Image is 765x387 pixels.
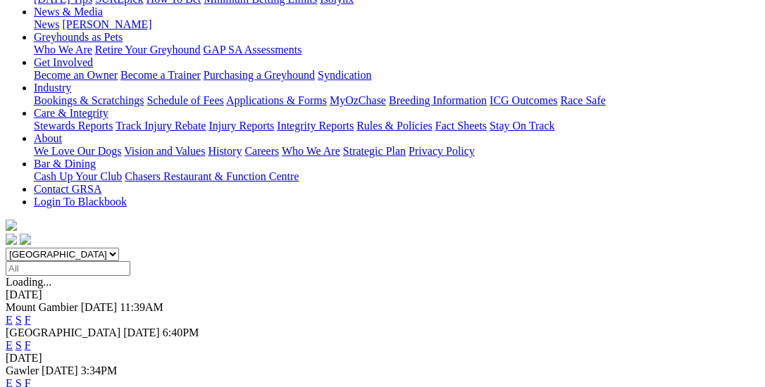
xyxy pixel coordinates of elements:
[163,326,199,338] span: 6:40PM
[6,234,17,245] img: facebook.svg
[120,301,163,313] span: 11:39AM
[330,94,386,106] a: MyOzChase
[34,94,759,107] div: Industry
[6,364,39,376] span: Gawler
[6,288,759,301] div: [DATE]
[209,120,274,132] a: Injury Reports
[20,234,31,245] img: twitter.svg
[34,196,127,208] a: Login To Blackbook
[490,94,557,106] a: ICG Outcomes
[124,145,205,157] a: Vision and Values
[435,120,487,132] a: Fact Sheets
[409,145,475,157] a: Privacy Policy
[6,339,13,351] a: E
[318,69,371,81] a: Syndication
[282,145,340,157] a: Who We Are
[34,18,759,31] div: News & Media
[116,120,206,132] a: Track Injury Rebate
[560,94,605,106] a: Race Safe
[277,120,354,132] a: Integrity Reports
[15,339,22,351] a: S
[34,56,93,68] a: Get Involved
[34,44,92,56] a: Who We Are
[34,82,71,94] a: Industry
[34,69,759,82] div: Get Involved
[81,301,118,313] span: [DATE]
[204,44,302,56] a: GAP SA Assessments
[34,120,113,132] a: Stewards Reports
[389,94,487,106] a: Breeding Information
[244,145,279,157] a: Careers
[6,301,78,313] span: Mount Gambier
[120,69,201,81] a: Become a Trainer
[81,364,118,376] span: 3:34PM
[34,107,108,119] a: Care & Integrity
[343,145,406,157] a: Strategic Plan
[34,120,759,132] div: Care & Integrity
[34,44,759,56] div: Greyhounds as Pets
[42,364,78,376] span: [DATE]
[34,132,62,144] a: About
[490,120,554,132] a: Stay On Track
[15,314,22,326] a: S
[6,220,17,231] img: logo-grsa-white.png
[34,31,123,43] a: Greyhounds as Pets
[6,261,130,276] input: Select date
[34,145,121,157] a: We Love Our Dogs
[226,94,327,106] a: Applications & Forms
[34,69,118,81] a: Become an Owner
[34,18,59,30] a: News
[34,183,101,195] a: Contact GRSA
[34,94,144,106] a: Bookings & Scratchings
[6,352,759,364] div: [DATE]
[95,44,201,56] a: Retire Your Greyhound
[147,94,223,106] a: Schedule of Fees
[208,145,242,157] a: History
[6,326,120,338] span: [GEOGRAPHIC_DATA]
[123,326,160,338] span: [DATE]
[34,170,759,183] div: Bar & Dining
[25,339,31,351] a: F
[6,276,51,288] span: Loading...
[34,145,759,158] div: About
[125,170,299,182] a: Chasers Restaurant & Function Centre
[62,18,151,30] a: [PERSON_NAME]
[34,158,96,170] a: Bar & Dining
[204,69,315,81] a: Purchasing a Greyhound
[25,314,31,326] a: F
[34,170,122,182] a: Cash Up Your Club
[34,6,103,18] a: News & Media
[6,314,13,326] a: E
[356,120,433,132] a: Rules & Policies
